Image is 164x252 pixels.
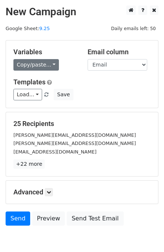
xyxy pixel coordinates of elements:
[108,26,158,31] a: Daily emails left: 50
[13,120,151,128] h5: 25 Recipients
[6,211,30,226] a: Send
[32,211,65,226] a: Preview
[88,48,151,56] h5: Email column
[13,140,136,146] small: [PERSON_NAME][EMAIL_ADDRESS][DOMAIN_NAME]
[39,26,50,31] a: 9.25
[13,159,45,169] a: +22 more
[13,188,151,196] h5: Advanced
[13,132,136,138] small: [PERSON_NAME][EMAIL_ADDRESS][DOMAIN_NAME]
[6,6,158,18] h2: New Campaign
[13,59,59,71] a: Copy/paste...
[13,149,97,155] small: [EMAIL_ADDRESS][DOMAIN_NAME]
[13,89,42,100] a: Load...
[67,211,123,226] a: Send Test Email
[127,216,164,252] iframe: Chat Widget
[6,26,50,31] small: Google Sheet:
[54,89,73,100] button: Save
[13,78,45,86] a: Templates
[13,48,76,56] h5: Variables
[108,25,158,33] span: Daily emails left: 50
